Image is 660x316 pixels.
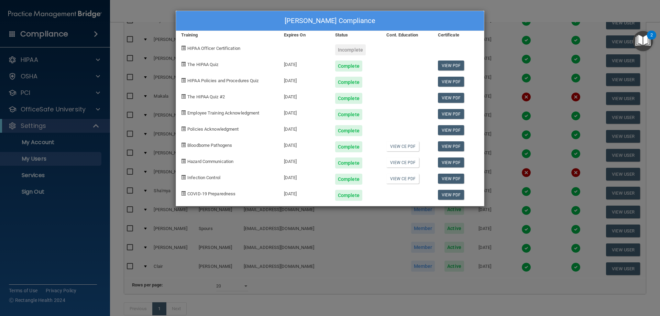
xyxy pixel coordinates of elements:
[335,125,362,136] div: Complete
[279,88,330,104] div: [DATE]
[187,127,239,132] span: Policies Acknowledgment
[187,175,220,180] span: Infection Control
[187,94,225,99] span: The HIPAA Quiz #2
[335,109,362,120] div: Complete
[335,44,366,55] div: Incomplete
[438,109,464,119] a: View PDF
[386,157,419,167] a: View CE PDF
[279,31,330,39] div: Expires On
[279,120,330,136] div: [DATE]
[187,159,233,164] span: Hazard Communication
[386,174,419,184] a: View CE PDF
[187,62,218,67] span: The HIPAA Quiz
[438,77,464,87] a: View PDF
[279,168,330,185] div: [DATE]
[335,190,362,201] div: Complete
[650,35,653,44] div: 2
[187,78,258,83] span: HIPAA Policies and Procedures Quiz
[187,46,240,51] span: HIPAA Officer Certification
[330,31,381,39] div: Status
[438,157,464,167] a: View PDF
[335,61,362,72] div: Complete
[176,11,484,31] div: [PERSON_NAME] Compliance
[438,93,464,103] a: View PDF
[541,267,652,295] iframe: Drift Widget Chat Controller
[438,125,464,135] a: View PDF
[335,141,362,152] div: Complete
[335,77,362,88] div: Complete
[187,191,235,196] span: COVID-19 Preparedness
[279,185,330,201] div: [DATE]
[187,110,259,116] span: Employee Training Acknowledgment
[279,55,330,72] div: [DATE]
[438,61,464,70] a: View PDF
[633,31,653,51] button: Open Resource Center, 2 new notifications
[187,143,232,148] span: Bloodborne Pathogens
[279,152,330,168] div: [DATE]
[335,157,362,168] div: Complete
[279,136,330,152] div: [DATE]
[438,190,464,200] a: View PDF
[381,31,432,39] div: Cont. Education
[335,93,362,104] div: Complete
[386,141,419,151] a: View CE PDF
[176,31,279,39] div: Training
[279,72,330,88] div: [DATE]
[279,104,330,120] div: [DATE]
[438,141,464,151] a: View PDF
[335,174,362,185] div: Complete
[438,174,464,184] a: View PDF
[433,31,484,39] div: Certificate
